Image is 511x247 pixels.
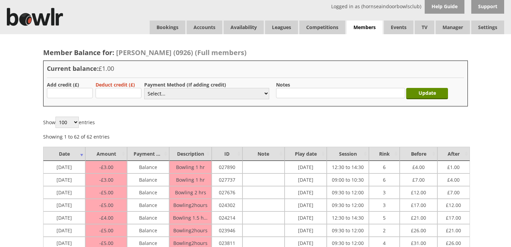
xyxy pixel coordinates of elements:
td: Before : activate to sort column ascending [400,147,437,161]
span: Settings [471,21,504,34]
a: [PERSON_NAME] (0926) (Full members) [114,48,247,57]
label: Notes [276,81,290,88]
td: 09:30 to 12:00 [327,186,369,199]
td: [DATE] [285,211,327,224]
span: 26.00 [446,238,461,246]
span: 7.00 [412,175,425,183]
span: 31.00 [411,238,426,246]
td: Balance [127,224,169,237]
td: [DATE] [43,199,85,211]
label: Show entries [43,119,95,126]
td: Description : activate to sort column ascending [169,147,211,161]
span: 5.00 [99,240,113,246]
span: 17.00 [411,200,426,208]
td: [DATE] [285,224,327,237]
td: 3 [369,199,400,211]
span: 4.00 [447,175,460,183]
td: Balance [127,199,169,211]
td: 024214 [212,211,242,224]
label: Payment Method (If adding credit) [144,81,226,88]
td: Bowling 1 hr [169,173,211,186]
td: Play date : activate to sort column ascending [285,147,327,161]
td: 2 [369,224,400,237]
td: [DATE] [43,224,85,237]
h3: Current balance: [47,64,464,73]
span: 7.00 [447,187,460,196]
td: 027676 [212,186,242,199]
a: Events [384,21,413,34]
td: 023946 [212,224,242,237]
span: 4.00 [99,214,113,221]
td: Balance [127,211,169,224]
span: 3.00 [99,177,113,183]
td: 6 [369,161,400,173]
a: Leagues [265,21,298,34]
td: Bowling2hours [169,224,211,237]
td: Payment Method : activate to sort column ascending [127,147,169,161]
select: Showentries [55,117,79,128]
td: [DATE] [285,199,327,211]
td: 024302 [212,199,242,211]
td: Session : activate to sort column ascending [327,147,369,161]
td: Amount : activate to sort column ascending [85,147,127,161]
td: Balance [127,161,169,173]
td: 09:00 to 10:30 [327,173,369,186]
span: 3.00 [99,164,113,170]
td: [DATE] [285,173,327,186]
span: TV [415,21,434,34]
td: 12:30 to 14:30 [327,211,369,224]
span: 12.00 [446,200,461,208]
td: After : activate to sort column ascending [437,147,470,161]
span: [PERSON_NAME] (0926) (Full members) [116,48,247,57]
td: Balance [127,173,169,186]
td: [DATE] [43,173,85,186]
td: ID : activate to sort column ascending [212,147,242,161]
span: 5.00 [99,189,113,196]
td: 027890 [212,161,242,173]
td: [DATE] [285,161,327,173]
td: 09:30 to 12:00 [327,224,369,237]
td: [DATE] [285,186,327,199]
label: Deduct credit (£) [96,81,135,88]
td: 09:30 to 12:00 [327,199,369,211]
span: 4.00 [412,162,425,170]
td: Date : activate to sort column ascending [43,147,85,161]
a: Availability [224,21,264,34]
span: 21.00 [446,225,461,234]
td: Balance [127,186,169,199]
span: Accounts [187,21,222,34]
td: 5 [369,211,400,224]
span: 5.00 [99,202,113,208]
label: Add credit (£) [47,81,79,88]
span: 17.00 [446,213,461,221]
a: Competitions [299,21,345,34]
td: Rink : activate to sort column ascending [369,147,400,161]
input: Update [406,88,448,99]
span: 21.00 [411,213,426,221]
td: [DATE] [43,186,85,199]
span: £1.00 [99,64,114,73]
td: Bowling 1.5 hrs [169,211,211,224]
td: Note : activate to sort column ascending [242,147,285,161]
td: [DATE] [43,161,85,173]
td: 027737 [212,173,242,186]
span: 26.00 [411,225,426,234]
h2: Member Balance for: [43,48,468,57]
td: [DATE] [43,211,85,224]
div: Showing 1 to 62 of 62 entries [43,130,110,140]
td: 3 [369,186,400,199]
td: Bowling 2 hrs [169,186,211,199]
span: 5.00 [99,227,113,234]
span: 12.00 [411,187,426,196]
span: 1.00 [447,162,460,170]
span: Members [347,21,383,35]
td: Bowling2hours [169,199,211,211]
td: 6 [369,173,400,186]
span: Manager [436,21,470,34]
a: Bookings [150,21,185,34]
td: Bowling 1 hr [169,161,211,173]
td: 12:30 to 14:30 [327,161,369,173]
